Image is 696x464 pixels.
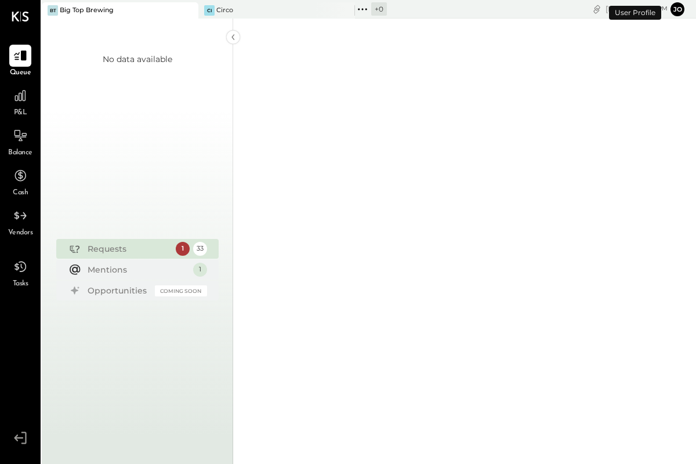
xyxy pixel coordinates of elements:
span: Cash [13,188,28,198]
a: P&L [1,85,40,118]
button: jo [670,2,684,16]
a: Cash [1,165,40,198]
div: 33 [193,242,207,256]
div: Circo [216,6,233,15]
a: Tasks [1,256,40,289]
span: P&L [14,108,27,118]
div: 1 [176,242,190,256]
div: Big Top Brewing [60,6,114,15]
div: Coming Soon [155,285,207,296]
div: [DATE] [606,3,668,14]
div: 1 [193,263,207,277]
div: User Profile [609,6,661,20]
div: Requests [88,243,170,255]
div: + 0 [371,2,387,16]
span: Balance [8,148,32,158]
a: Balance [1,125,40,158]
span: Queue [10,68,31,78]
span: Vendors [8,228,33,238]
div: Ci [204,5,215,16]
div: copy link [591,3,603,15]
span: 1 : 55 [633,3,656,14]
div: BT [48,5,58,16]
div: No data available [103,53,172,65]
span: pm [658,5,668,13]
div: Opportunities [88,285,149,296]
span: Tasks [13,279,28,289]
a: Queue [1,45,40,78]
a: Vendors [1,205,40,238]
div: Mentions [88,264,187,275]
